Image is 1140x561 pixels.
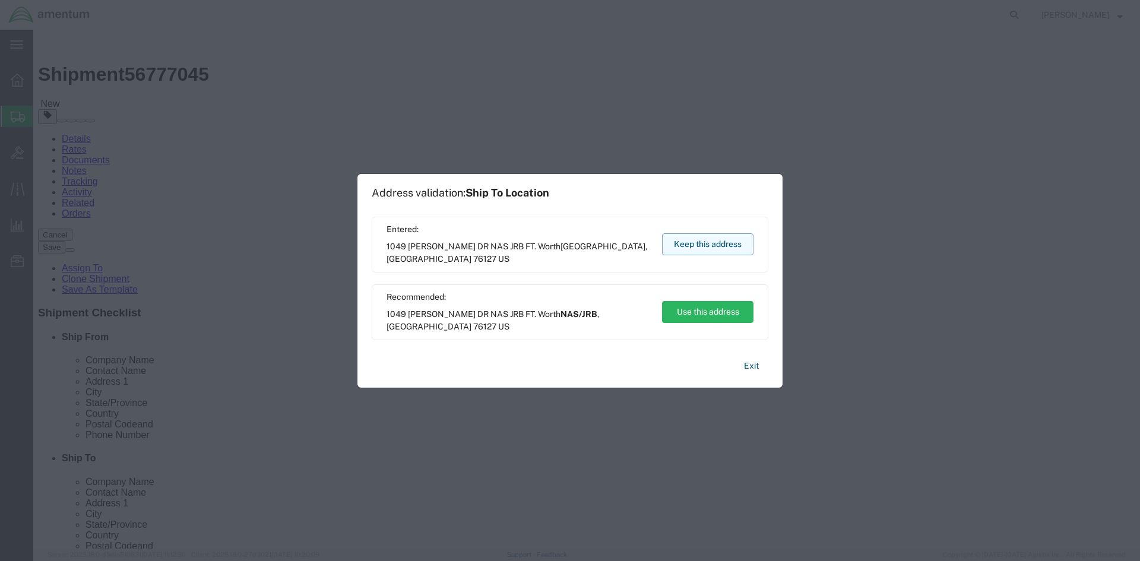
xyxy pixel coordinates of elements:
span: NAS/JRB [560,309,597,319]
span: Recommended: [387,291,651,303]
h1: Address validation: [372,186,549,199]
span: Entered: [387,223,651,236]
span: [GEOGRAPHIC_DATA] [387,322,471,331]
span: [GEOGRAPHIC_DATA] [560,242,645,251]
span: US [498,254,509,264]
span: US [498,322,509,331]
span: Ship To Location [465,186,549,199]
span: 1049 [PERSON_NAME] DR NAS JRB FT. Worth , [387,308,651,333]
span: 76127 [473,322,496,331]
button: Keep this address [662,233,753,255]
button: Exit [734,356,768,376]
span: [GEOGRAPHIC_DATA] [387,254,471,264]
span: 76127 [473,254,496,264]
button: Use this address [662,301,753,323]
span: 1049 [PERSON_NAME] DR NAS JRB FT. Worth , [387,240,651,265]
